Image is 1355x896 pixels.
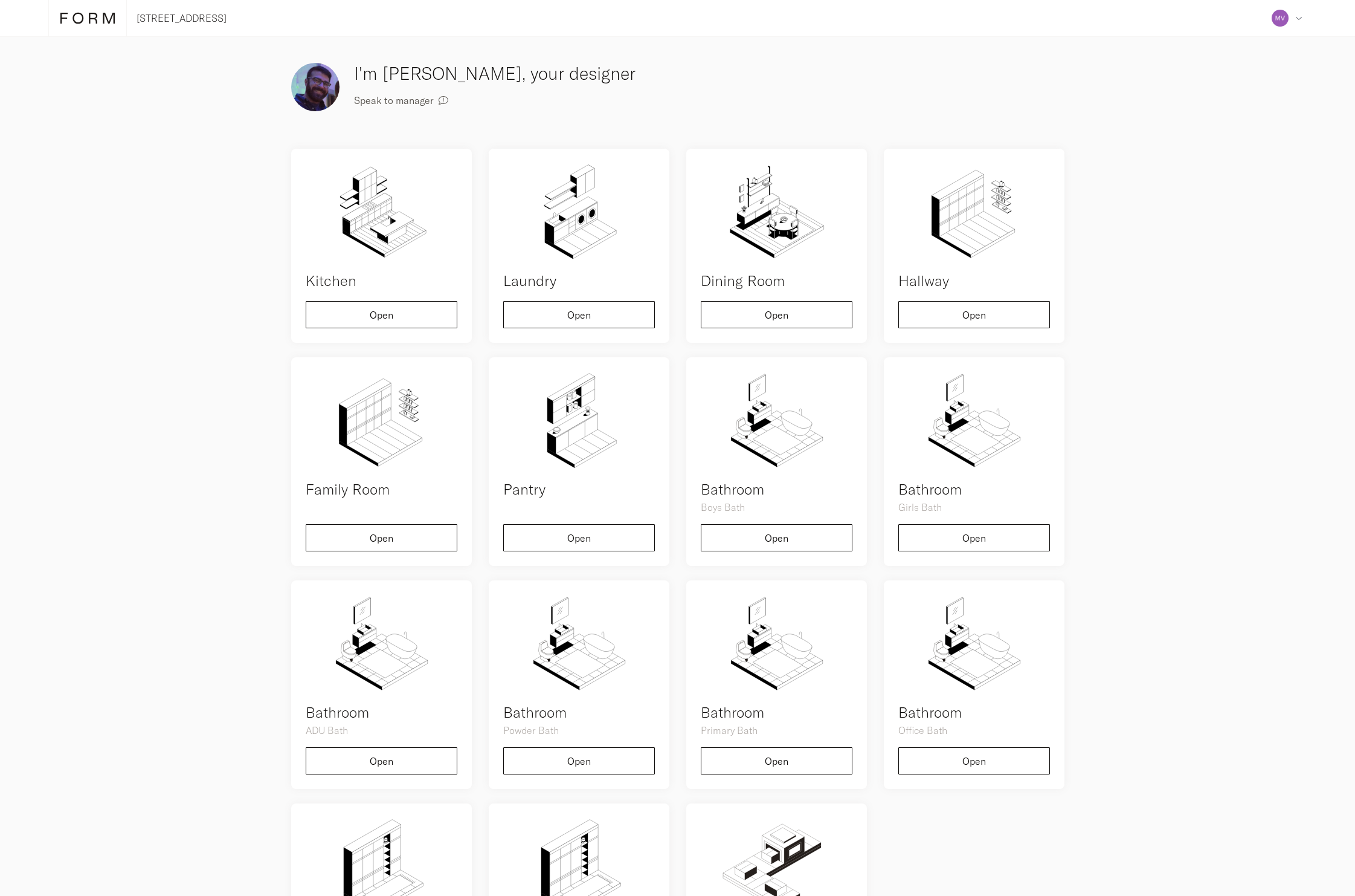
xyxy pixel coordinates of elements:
img: bathroom.svg [503,595,655,692]
button: Open [701,301,852,328]
span: Open [370,756,393,766]
button: Open [898,747,1050,774]
img: pantry.svg [503,372,655,469]
img: laundry-room.svg [503,163,655,260]
img: bathroom.svg [898,372,1050,469]
img: bathroom.svg [701,372,852,469]
p: [STREET_ADDRESS] [137,11,227,25]
img: dining-room.svg [701,163,852,260]
img: other.svg [306,372,457,469]
img: image_720.png [291,63,340,111]
span: Open [765,310,788,320]
button: Open [306,747,457,774]
img: bathroom.svg [898,595,1050,692]
h4: Pantry [503,478,655,500]
p: Girls Bath [898,500,1050,515]
h4: Bathroom [503,701,655,723]
button: Open [503,301,655,328]
span: Open [765,756,788,766]
p: ADU Bath [306,723,457,738]
span: Open [370,533,393,543]
span: Open [567,310,591,320]
h4: Bathroom [898,701,1050,723]
button: Open [503,524,655,551]
span: Open [765,533,788,543]
p: Office Bath [898,723,1050,738]
span: Open [962,310,986,320]
span: Open [962,756,986,766]
h4: Family Room [306,478,457,500]
span: Open [567,756,591,766]
span: Open [370,310,393,320]
img: a86c9b14d4f8749ef22d307dcde35ad3 [1272,10,1289,27]
button: Open [898,524,1050,551]
span: Open [962,533,986,543]
p: Powder Bath [503,723,655,738]
button: Open [503,747,655,774]
span: Open [567,533,591,543]
button: Open [701,524,852,551]
button: Open [306,524,457,551]
button: Open [701,747,852,774]
button: Open [306,301,457,328]
img: kitchen.svg [306,163,457,260]
h4: Laundry [503,270,655,291]
h4: Bathroom [701,478,852,500]
h4: Hallway [898,270,1050,291]
button: Open [898,301,1050,328]
button: Speak to manager [354,86,448,114]
h4: Bathroom [701,701,852,723]
span: Speak to manager [354,96,434,105]
img: other.svg [898,163,1050,260]
h4: Bathroom [898,478,1050,500]
h4: Kitchen [306,270,457,291]
p: Primary Bath [701,723,852,738]
img: bathroom.svg [701,595,852,692]
img: bathroom.svg [306,595,457,692]
h4: Bathroom [306,701,457,723]
p: Boys Bath [701,500,852,515]
h3: I'm [PERSON_NAME], your designer [354,60,768,86]
h4: Dining Room [701,270,852,291]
